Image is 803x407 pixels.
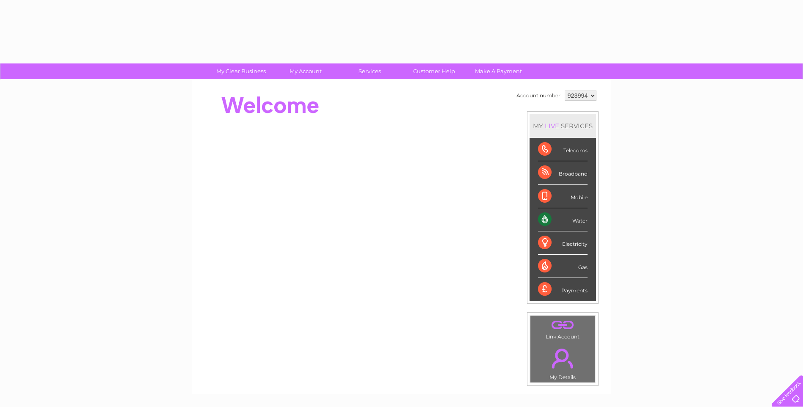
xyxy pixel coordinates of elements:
div: Mobile [538,185,588,208]
td: Link Account [530,315,596,342]
a: . [533,344,593,373]
div: Telecoms [538,138,588,161]
div: Electricity [538,231,588,255]
a: Customer Help [399,63,469,79]
div: Broadband [538,161,588,184]
div: LIVE [543,122,561,130]
td: Account number [514,88,563,103]
div: Payments [538,278,588,301]
div: MY SERVICES [530,114,596,138]
a: Services [335,63,405,79]
div: Gas [538,255,588,278]
td: My Details [530,341,596,383]
div: Water [538,208,588,231]
a: . [533,318,593,333]
a: Make A Payment [464,63,533,79]
a: My Clear Business [206,63,276,79]
a: My Account [270,63,340,79]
